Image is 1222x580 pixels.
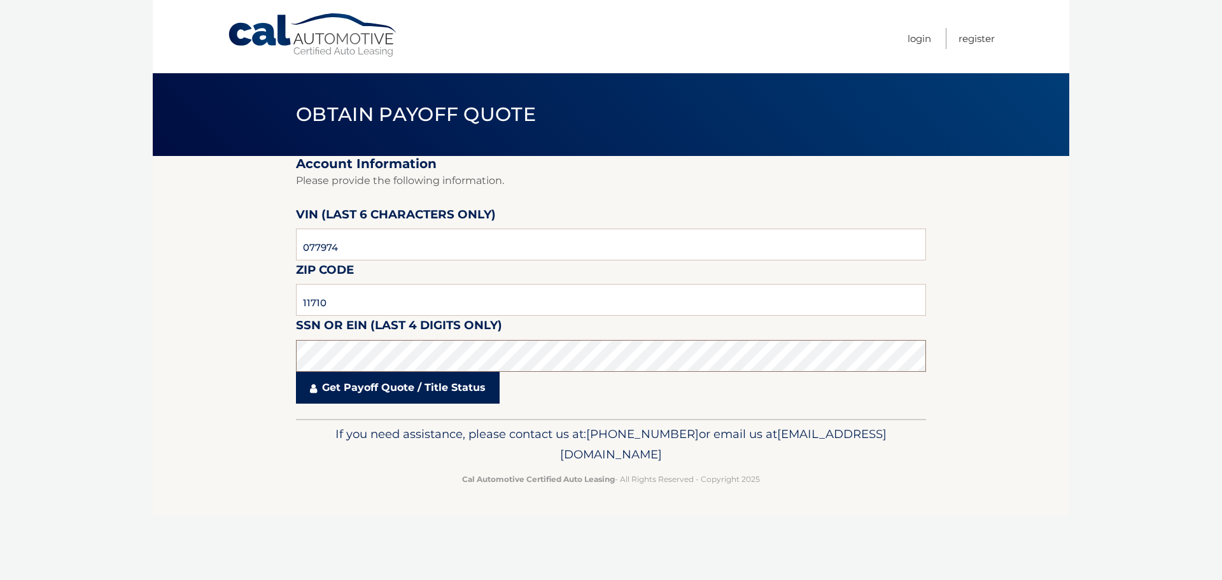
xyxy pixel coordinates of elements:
[296,260,354,284] label: Zip Code
[296,316,502,339] label: SSN or EIN (last 4 digits only)
[908,28,931,49] a: Login
[227,13,399,58] a: Cal Automotive
[296,156,926,172] h2: Account Information
[462,474,615,484] strong: Cal Automotive Certified Auto Leasing
[304,472,918,486] p: - All Rights Reserved - Copyright 2025
[304,424,918,465] p: If you need assistance, please contact us at: or email us at
[296,372,500,404] a: Get Payoff Quote / Title Status
[296,205,496,229] label: VIN (last 6 characters only)
[296,103,536,126] span: Obtain Payoff Quote
[296,172,926,190] p: Please provide the following information.
[586,427,699,441] span: [PHONE_NUMBER]
[959,28,995,49] a: Register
